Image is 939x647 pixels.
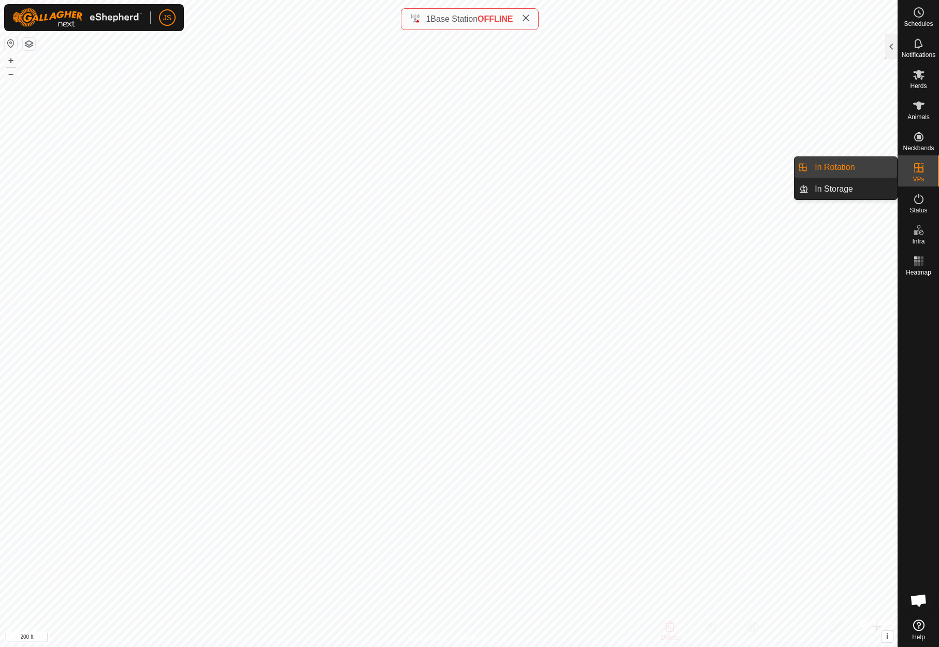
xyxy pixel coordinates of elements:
[913,176,924,182] span: VPs
[459,634,489,643] a: Contact Us
[163,12,171,23] span: JS
[912,238,924,245] span: Infra
[907,114,930,120] span: Animals
[898,615,939,644] a: Help
[815,183,853,195] span: In Storage
[912,634,925,640] span: Help
[910,83,927,89] span: Herds
[903,145,934,151] span: Neckbands
[478,15,513,23] span: OFFLINE
[408,634,446,643] a: Privacy Policy
[903,585,934,616] a: Open chat
[886,632,888,641] span: i
[808,157,897,178] a: In Rotation
[808,179,897,199] a: In Storage
[5,54,17,67] button: +
[794,179,897,199] li: In Storage
[5,68,17,80] button: –
[426,15,430,23] span: 1
[430,15,478,23] span: Base Station
[902,52,935,58] span: Notifications
[904,21,933,27] span: Schedules
[906,269,931,276] span: Heatmap
[12,8,142,27] img: Gallagher Logo
[23,38,35,50] button: Map Layers
[882,631,893,642] button: i
[909,207,927,213] span: Status
[794,157,897,178] li: In Rotation
[815,161,855,174] span: In Rotation
[5,37,17,50] button: Reset Map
